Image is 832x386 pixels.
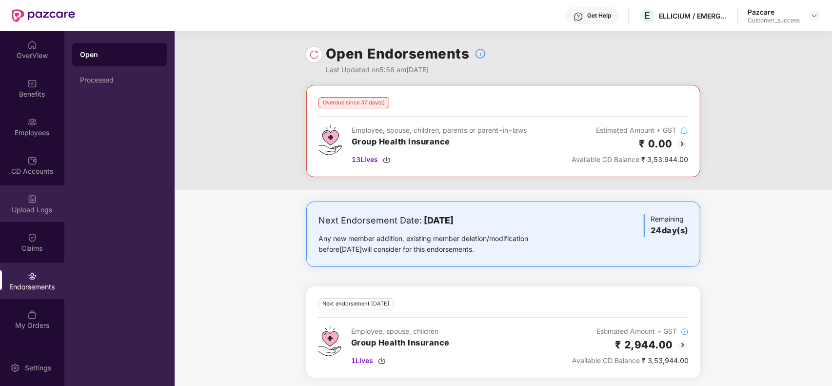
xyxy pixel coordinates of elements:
img: New Pazcare Logo [12,9,75,22]
div: Pazcare [748,7,800,17]
div: Get Help [587,12,611,20]
div: ELLICIUM / EMERGYS SOLUTIONS PRIVATE LIMITED [659,11,727,20]
span: E [645,10,651,21]
img: svg+xml;base64,PHN2ZyBpZD0iRHJvcGRvd24tMzJ4MzIiIHhtbG5zPSJodHRwOi8vd3d3LnczLm9yZy8yMDAwL3N2ZyIgd2... [811,12,818,20]
div: Customer_success [748,17,800,24]
img: svg+xml;base64,PHN2ZyBpZD0iSGVscC0zMngzMiIgeG1sbnM9Imh0dHA6Ly93d3cudzMub3JnLzIwMDAvc3ZnIiB3aWR0aD... [574,12,583,21]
